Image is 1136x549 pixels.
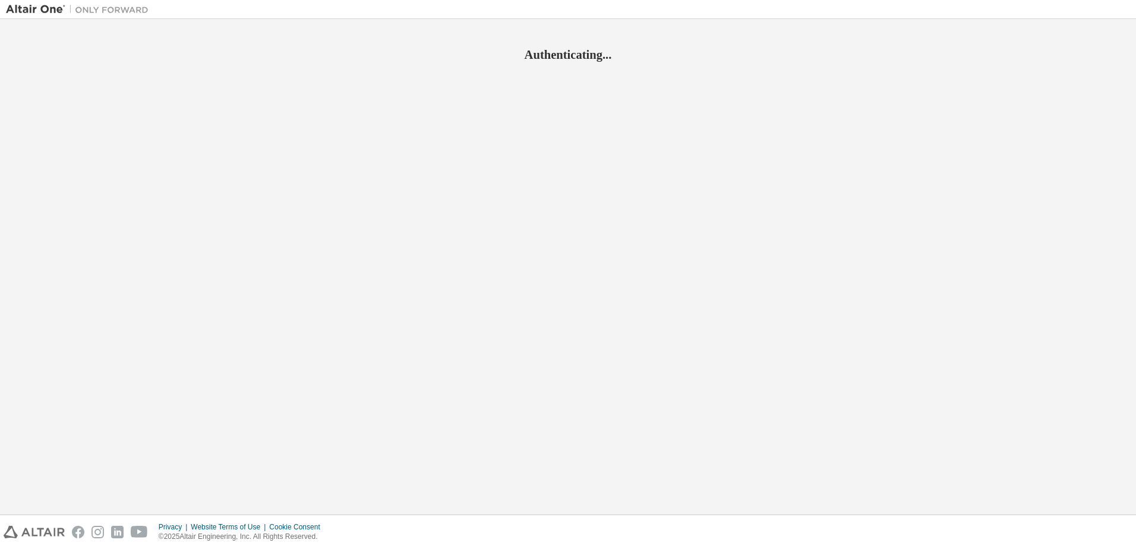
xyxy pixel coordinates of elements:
div: Website Terms of Use [191,522,269,532]
img: Altair One [6,4,154,15]
div: Cookie Consent [269,522,327,532]
h2: Authenticating... [6,47,1130,62]
img: facebook.svg [72,526,84,538]
img: instagram.svg [91,526,104,538]
div: Privacy [159,522,191,532]
img: linkedin.svg [111,526,124,538]
img: youtube.svg [131,526,148,538]
p: © 2025 Altair Engineering, Inc. All Rights Reserved. [159,532,327,542]
img: altair_logo.svg [4,526,65,538]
